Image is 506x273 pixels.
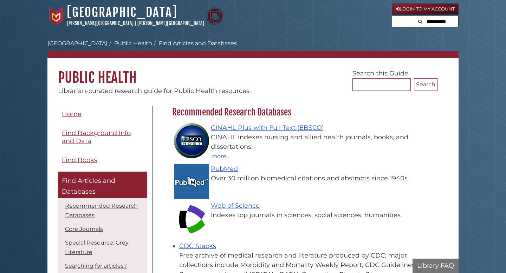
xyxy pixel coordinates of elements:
a: CINAHL Plus with Full Text (EBSCO) [211,124,324,132]
a: Public Health [114,40,152,47]
img: Calvin Theological Seminary [206,7,223,25]
a: Find Articles and Databases [58,172,147,198]
a: Searching for articles? [65,262,127,269]
a: Login to My Account [392,4,459,15]
a: Web of Science [211,202,260,209]
a: [GEOGRAPHIC_DATA] [47,40,108,47]
img: Calvin University [47,7,65,25]
a: CDC Stacks [179,242,216,250]
a: Home [58,106,147,122]
span: Find Background Info and Data [62,129,131,145]
div: CINAHL indexes nursing and allied health journals, books, and dissertations. [179,133,434,152]
button: Search [414,78,437,91]
span: Home [62,110,82,118]
a: [PERSON_NAME][GEOGRAPHIC_DATA] [137,20,204,26]
button: more... [211,152,230,161]
a: PubMed [211,165,238,173]
button: Search [416,16,424,26]
a: Find Background Info and Data [58,125,147,149]
h1: Public Health [47,58,459,86]
a: Recommended Research Databases [65,202,138,219]
button: Library FAQ [413,259,459,273]
a: Core Journals [65,226,103,232]
span: Librarian-curated research guide for Public Health resources. [58,87,251,95]
li: Find Articles and Databases [152,39,237,48]
div: Indexes top journals in sciences, social sciences, humanities. [179,211,434,220]
a: [PERSON_NAME][GEOGRAPHIC_DATA] [67,20,134,26]
a: [GEOGRAPHIC_DATA] [67,5,177,20]
nav: breadcrumb [47,39,459,58]
div: Over 30 million biomedical citations and abstracts since 1940s. [179,174,434,183]
span: Find Articles and Databases [62,177,115,196]
a: Special Resource: Grey Literature [65,239,129,255]
i: Search [418,19,422,24]
span: | [135,20,136,26]
a: Find Books [58,152,147,168]
span: Find Books [62,156,97,164]
h2: Recommended Research Databases [169,107,437,118]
